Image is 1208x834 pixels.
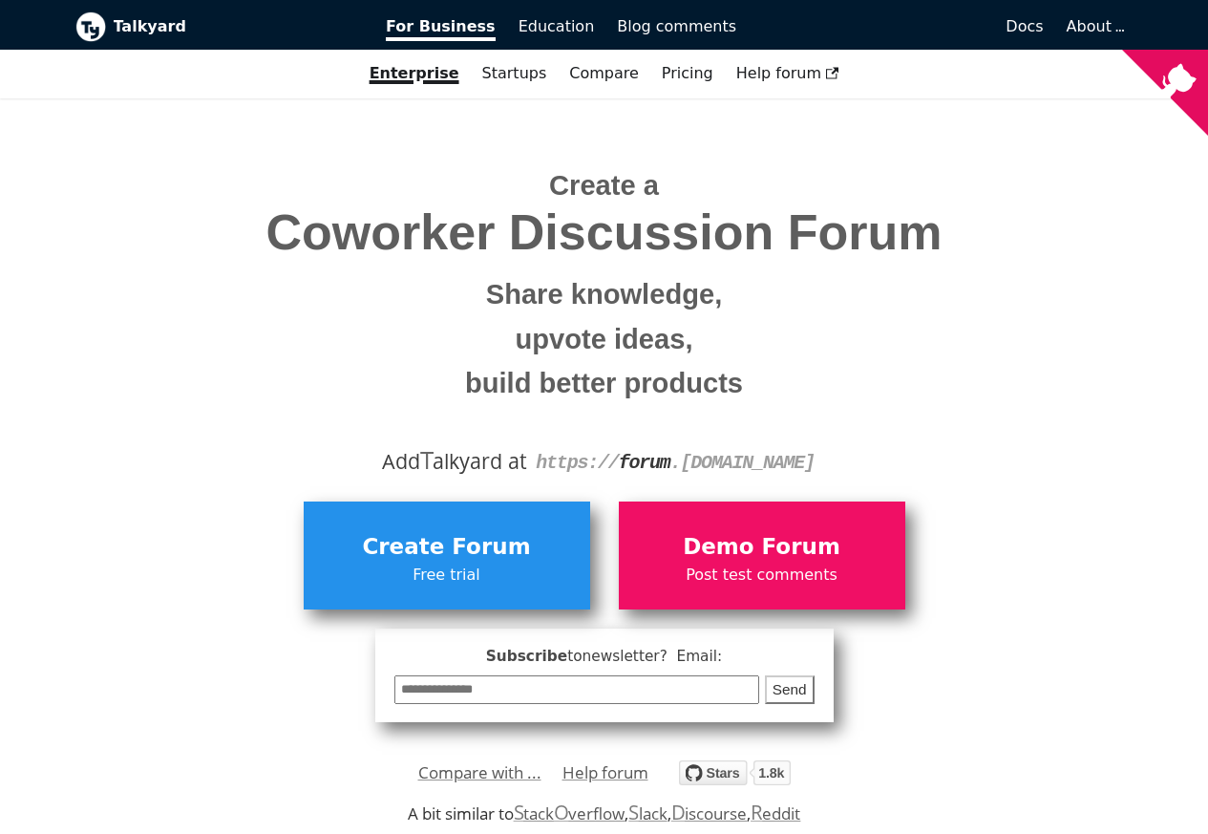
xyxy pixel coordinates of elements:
a: StackOverflow [514,802,625,824]
span: S [514,799,524,825]
span: Education [519,17,595,35]
a: Demo ForumPost test comments [619,502,905,609]
span: Free trial [313,563,581,588]
span: Create a [549,170,659,201]
a: For Business [374,11,507,43]
a: Help forum [562,759,648,787]
span: Help forum [736,64,839,82]
span: S [628,799,639,825]
small: build better products [90,361,1119,406]
a: Docs [748,11,1055,43]
span: D [671,799,686,825]
img: Talkyard logo [75,11,106,42]
a: Create ForumFree trial [304,502,590,609]
code: https:// . [DOMAIN_NAME] [536,452,815,474]
span: T [420,442,434,477]
div: Add alkyard at [90,445,1119,478]
small: Share knowledge, [90,272,1119,317]
a: Discourse [671,802,747,824]
a: Startups [471,57,559,90]
strong: forum [619,452,670,474]
button: Send [765,675,815,705]
a: Compare [569,64,639,82]
a: Enterprise [358,57,471,90]
span: For Business [386,17,496,41]
span: Blog comments [617,17,736,35]
a: About [1067,17,1122,35]
a: Compare with ... [418,759,541,787]
a: Reddit [751,802,800,824]
a: Pricing [650,57,725,90]
a: Talkyard logoTalkyard [75,11,360,42]
span: to newsletter ? Email: [567,648,722,665]
span: Demo Forum [628,529,896,566]
a: Star debiki/talkyard on GitHub [679,763,791,791]
a: Slack [628,802,667,824]
a: Education [507,11,606,43]
a: Blog comments [605,11,748,43]
span: Coworker Discussion Forum [90,205,1119,260]
small: upvote ideas, [90,317,1119,362]
span: Subscribe [394,645,815,669]
span: O [554,799,569,825]
span: Create Forum [313,529,581,566]
img: talkyard.svg [679,760,791,785]
span: R [751,799,763,825]
span: Docs [1006,17,1043,35]
span: Post test comments [628,563,896,588]
b: Talkyard [114,14,360,39]
a: Help forum [725,57,851,90]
